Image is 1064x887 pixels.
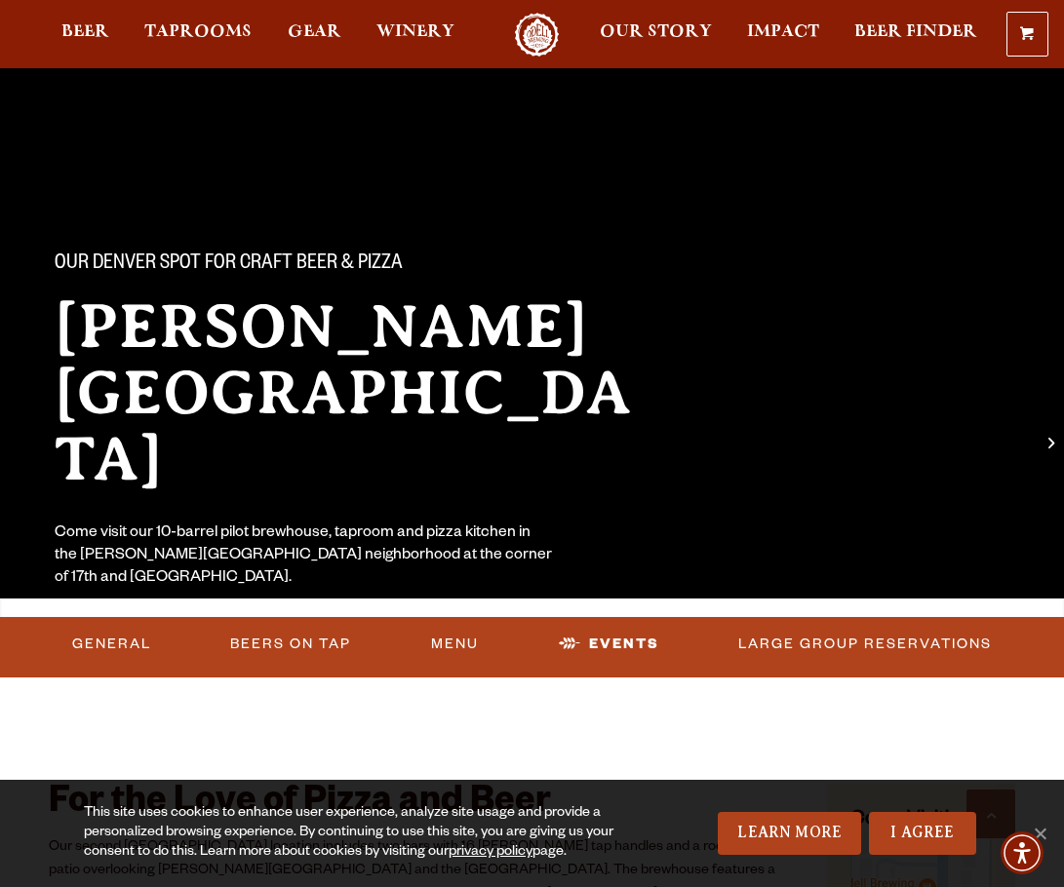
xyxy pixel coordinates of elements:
a: Odell Home [500,13,573,57]
span: Gear [288,24,341,40]
span: Winery [376,24,454,40]
a: General [64,622,159,667]
a: Beer [49,13,122,57]
span: Impact [747,24,819,40]
h2: [PERSON_NAME][GEOGRAPHIC_DATA] [55,293,663,492]
a: Taprooms [132,13,264,57]
span: Our Story [600,24,712,40]
a: Beers On Tap [222,622,359,667]
a: I Agree [869,812,976,855]
span: Beer [61,24,109,40]
a: Beer Finder [842,13,990,57]
a: Menu [423,622,487,667]
span: Taprooms [144,24,252,40]
a: Winery [364,13,467,57]
div: Come visit our 10-barrel pilot brewhouse, taproom and pizza kitchen in the [PERSON_NAME][GEOGRAPH... [55,523,554,591]
span: Beer Finder [854,24,977,40]
a: Events [551,622,667,667]
a: Large Group Reservations [730,622,1000,667]
a: Our Story [587,13,725,57]
div: This site uses cookies to enhance user experience, analyze site usage and provide a personalized ... [84,804,664,863]
div: Accessibility Menu [1001,831,1044,874]
a: privacy policy [449,845,532,861]
a: Impact [734,13,832,57]
a: Gear [275,13,354,57]
span: Our Denver spot for craft beer & pizza [55,252,403,278]
a: Learn More [718,812,861,855]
